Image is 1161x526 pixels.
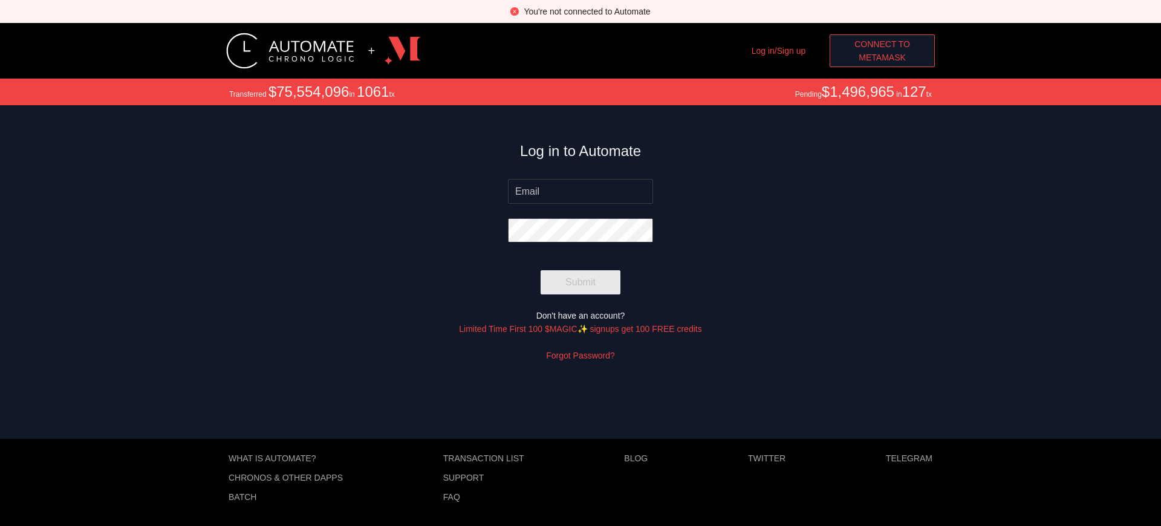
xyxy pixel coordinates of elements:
span: MetaMask [859,51,906,64]
span: 127 [902,83,926,100]
div: + [368,44,376,58]
a: Chronos & other dApps [229,473,343,482]
input: Email [508,179,653,203]
span: Don't have an account? [536,311,625,320]
h3: Log in to Automate [520,141,641,161]
span: $75,554,096 [268,83,349,100]
a: Transaction list [443,453,524,463]
img: logo [226,33,354,69]
a: Blog [624,453,648,463]
img: logo [385,33,421,69]
button: Connect toMetaMask [830,34,935,67]
button: Submit [541,270,620,294]
span: $1,496,965 [822,83,894,100]
a: Twitter [748,453,785,463]
a: Support [443,473,524,482]
span: Connect to [854,37,910,51]
div: You're not connected to Automate [524,5,650,18]
a: What is Automate? [229,453,343,463]
a: FAQ [443,492,524,502]
a: Limited Time First 100 $MAGIC✨ signups get 100 FREE credits [459,324,701,334]
span: 1061 [357,83,389,100]
a: Forgot Password? [546,351,615,360]
div: Pending in tx [795,83,932,100]
a: Telegram [886,453,932,463]
a: Batch [229,492,343,502]
a: Log in/Sign up [752,46,806,56]
span: close-circle [510,7,519,16]
div: Transferred in tx [229,83,395,100]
